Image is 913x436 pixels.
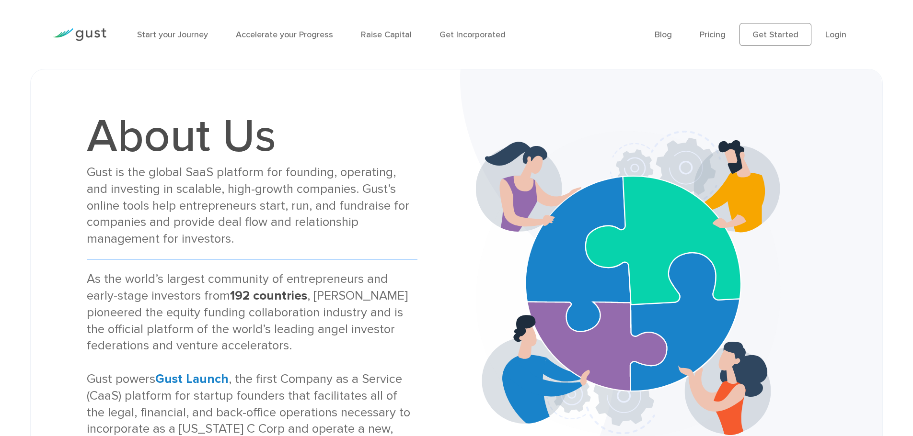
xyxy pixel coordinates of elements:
img: Gust Logo [53,28,106,41]
a: Get Started [740,23,811,46]
a: Pricing [700,30,726,40]
a: Start your Journey [137,30,208,40]
h1: About Us [87,113,417,159]
a: Gust Launch [155,371,229,386]
a: Get Incorporated [439,30,506,40]
a: Blog [655,30,672,40]
a: Login [825,30,846,40]
a: Accelerate your Progress [236,30,333,40]
a: Raise Capital [361,30,412,40]
strong: 192 countries [230,288,307,303]
div: Gust is the global SaaS platform for founding, operating, and investing in scalable, high-growth ... [87,164,417,247]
